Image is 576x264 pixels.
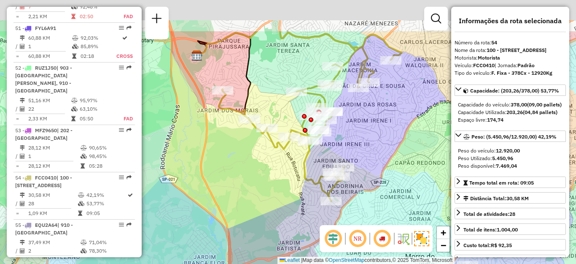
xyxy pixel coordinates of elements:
[463,195,529,202] div: Distância Total:
[20,106,25,112] i: Total de Atividades
[20,44,25,49] i: Total de Atividades
[347,229,368,249] span: Ocultar NR
[81,240,87,245] i: % de utilização do peso
[428,10,444,27] a: Exibir filtros
[20,193,25,198] i: Distância Total
[523,109,557,115] strong: (04,84 pallets)
[15,222,73,236] span: | 910 - [GEOGRAPHIC_DATA]
[455,62,566,69] div: Veículo:
[15,65,72,94] span: 52 -
[463,211,515,217] span: Total de atividades:
[491,70,552,76] strong: F. Fixa - 378Cx - 12920Kg
[81,163,85,169] i: Tempo total em rota
[79,12,114,21] td: 02:50
[527,101,562,108] strong: (09,00 pallets)
[20,154,25,159] i: Total de Atividades
[15,52,19,60] td: =
[28,3,71,11] td: 7
[455,69,566,77] div: Tipo do veículo:
[491,242,512,248] strong: R$ 92,35
[15,114,19,123] td: =
[119,25,124,30] em: Opções
[506,109,523,115] strong: 203,26
[119,222,124,227] em: Opções
[414,231,429,246] img: Exibir/Ocultar setores
[28,152,80,161] td: 1
[28,199,78,208] td: 28
[455,208,566,219] a: Total de atividades:28
[86,199,127,208] td: 53,77%
[127,25,132,30] em: Rota exportada
[89,238,131,247] td: 71,04%
[79,3,114,11] td: 92,48%
[80,34,116,42] td: 92,03%
[455,98,566,127] div: Capacidade: (203,26/378,00) 53,77%
[469,180,534,186] span: Tempo total em rota: 09:05
[35,174,57,181] span: FCC0410
[89,144,131,152] td: 90,65%
[455,144,566,173] div: Peso: (5.450,96/12.920,00) 42,19%
[71,98,78,103] i: % de utilização do peso
[119,128,124,133] em: Opções
[20,248,25,253] i: Total de Atividades
[15,42,19,51] td: /
[116,52,133,60] td: Cross
[20,35,25,41] i: Distância Total
[15,162,19,170] td: =
[478,54,500,61] strong: Motorista
[79,105,114,113] td: 63,10%
[35,65,57,71] span: RUZ1J50
[496,163,517,169] strong: 7.469,04
[506,195,529,201] span: 30,58 KM
[15,65,72,94] span: | 903 - [GEOGRAPHIC_DATA][PERSON_NAME], 910 - [GEOGRAPHIC_DATA]
[20,201,25,206] i: Total de Atividades
[470,87,559,94] span: Capacidade: (203,26/378,00) 53,77%
[81,248,87,253] i: % de utilização da cubagem
[114,12,133,21] td: FAD
[458,147,520,154] span: Peso do veículo:
[372,229,392,249] span: Exibir sequencia da rota
[86,209,127,218] td: 09:05
[495,62,535,68] span: | Jornada:
[28,96,71,105] td: 51,16 KM
[79,96,114,105] td: 95,97%
[437,239,449,252] a: Zoom out
[15,12,19,21] td: =
[28,238,80,247] td: 37,49 KM
[28,52,72,60] td: 60,88 KM
[329,257,365,263] a: OpenStreetMap
[71,116,75,121] i: Tempo total em rota
[20,145,25,150] i: Distância Total
[15,247,19,255] td: /
[458,101,563,109] div: Capacidade do veículo:
[28,12,71,21] td: 2,21 KM
[28,105,71,113] td: 22
[487,117,503,123] strong: 174,74
[441,240,446,250] span: −
[441,227,446,238] span: +
[277,257,455,264] div: Map data © contributors,© 2025 TomTom, Microsoft
[127,222,132,227] em: Rota exportada
[128,193,133,198] i: Rota otimizada
[78,193,84,198] i: % de utilização do peso
[148,10,165,29] a: Nova sessão e pesquisa
[511,101,527,108] strong: 378,00
[127,128,132,133] em: Rota exportada
[28,247,80,255] td: 2
[122,35,127,41] i: Rota otimizada
[301,257,302,263] span: |
[15,174,72,188] span: | 100 - [STREET_ADDRESS]
[308,126,329,134] div: Atividade não roteirizada - MARIA DE LOURDES DOS
[463,226,518,234] div: Total de itens:
[71,14,75,19] i: Tempo total em rota
[127,65,132,70] em: Rota exportada
[455,17,566,25] h4: Informações da rota selecionada
[455,54,566,62] div: Motorista:
[15,127,73,141] span: 53 -
[35,127,57,133] span: MFZ9650
[471,133,557,140] span: Peso: (5.450,96/12.920,00) 42,19%
[15,152,19,161] td: /
[119,175,124,180] em: Opções
[491,39,497,46] strong: 54
[114,114,133,123] td: FAD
